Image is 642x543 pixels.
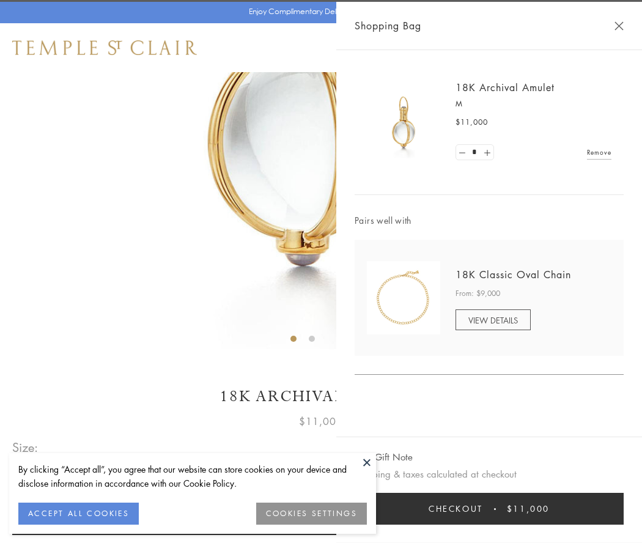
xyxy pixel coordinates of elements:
[614,21,624,31] button: Close Shopping Bag
[355,493,624,525] button: Checkout $11,000
[456,98,611,110] p: M
[12,437,39,457] span: Size:
[468,314,518,326] span: VIEW DETAILS
[456,268,571,281] a: 18K Classic Oval Chain
[456,116,488,128] span: $11,000
[355,18,421,34] span: Shopping Bag
[481,145,493,160] a: Set quantity to 2
[12,386,630,407] h1: 18K Archival Amulet
[587,146,611,159] a: Remove
[18,503,139,525] button: ACCEPT ALL COOKIES
[367,86,440,159] img: 18K Archival Amulet
[456,309,531,330] a: VIEW DETAILS
[355,449,413,465] button: Add Gift Note
[355,467,624,482] p: Shipping & taxes calculated at checkout
[249,6,388,18] p: Enjoy Complimentary Delivery & Returns
[12,40,197,55] img: Temple St. Clair
[456,287,500,300] span: From: $9,000
[367,261,440,334] img: N88865-OV18
[355,213,624,227] span: Pairs well with
[456,145,468,160] a: Set quantity to 0
[299,413,343,429] span: $11,000
[456,81,555,94] a: 18K Archival Amulet
[256,503,367,525] button: COOKIES SETTINGS
[507,502,550,515] span: $11,000
[18,462,367,490] div: By clicking “Accept all”, you agree that our website can store cookies on your device and disclos...
[429,502,483,515] span: Checkout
